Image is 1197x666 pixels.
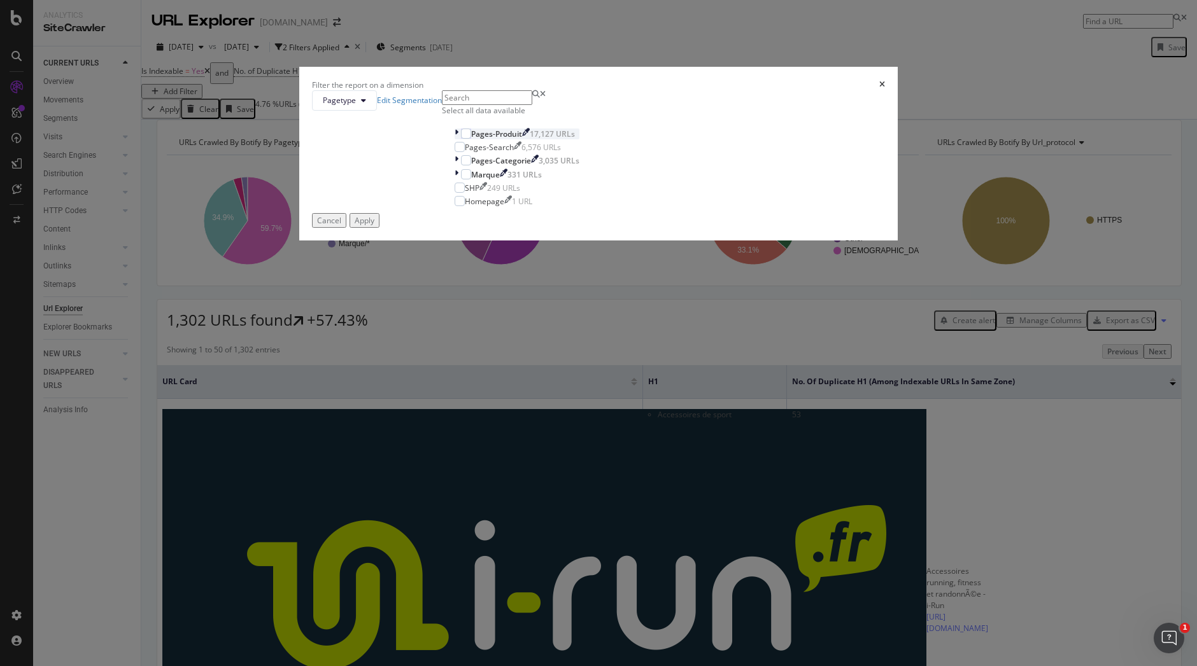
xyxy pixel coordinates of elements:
[471,169,500,180] div: Marque
[521,142,561,153] div: 6,576 URLs
[442,105,592,116] div: Select all data available
[1154,623,1184,653] iframe: Intercom live chat
[465,183,479,193] div: SHP
[355,215,374,226] div: Apply
[507,169,542,180] div: 331 URLs
[312,90,377,111] button: Pagetype
[377,95,442,106] a: Edit Segmentation
[487,183,520,193] div: 249 URLs
[317,215,341,226] div: Cancel
[350,213,379,228] button: Apply
[312,213,346,228] button: Cancel
[465,196,504,207] div: Homepage
[471,128,522,139] div: Pages-Produit
[323,95,356,106] span: Pagetype
[471,155,531,166] div: Pages-Categorie
[530,128,575,139] div: 17,127 URLs
[1180,623,1190,633] span: 1
[442,90,532,105] input: Search
[539,155,579,166] div: 3,035 URLs
[879,80,885,90] div: times
[465,142,514,153] div: Pages-Search
[299,67,898,240] div: modal
[512,196,532,207] div: 1 URL
[312,80,423,90] div: Filter the report on a dimension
